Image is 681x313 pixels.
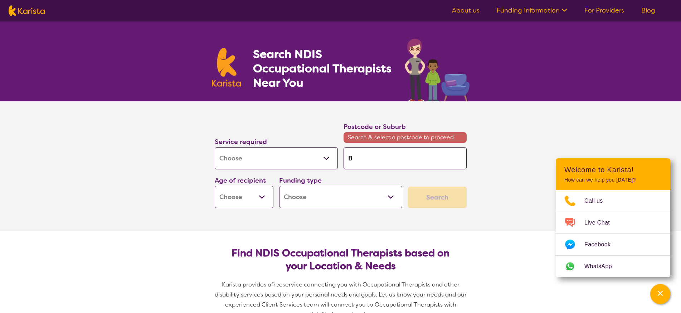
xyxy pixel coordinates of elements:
[564,177,662,183] p: How can we help you [DATE]?
[212,48,241,87] img: Karista logo
[405,39,470,101] img: occupational-therapy
[222,281,271,288] span: Karista provides a
[279,176,322,185] label: Funding type
[556,158,670,277] div: Channel Menu
[253,47,392,90] h1: Search NDIS Occupational Therapists Near You
[584,239,619,250] span: Facebook
[9,5,45,16] img: Karista logo
[215,138,267,146] label: Service required
[271,281,283,288] span: free
[584,196,612,206] span: Call us
[641,6,655,15] a: Blog
[584,261,621,272] span: WhatsApp
[344,122,406,131] label: Postcode or Suburb
[556,256,670,277] a: Web link opens in a new tab.
[564,165,662,174] h2: Welcome to Karista!
[452,6,480,15] a: About us
[220,247,461,273] h2: Find NDIS Occupational Therapists based on your Location & Needs
[650,284,670,304] button: Channel Menu
[497,6,567,15] a: Funding Information
[584,6,624,15] a: For Providers
[344,147,467,169] input: Type
[584,217,618,228] span: Live Chat
[215,176,266,185] label: Age of recipient
[344,132,467,143] span: Search & select a postcode to proceed
[556,190,670,277] ul: Choose channel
